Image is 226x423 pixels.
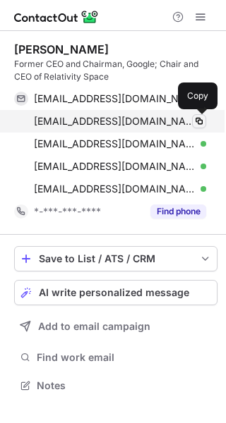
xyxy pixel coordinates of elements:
span: AI write personalized message [39,287,189,298]
button: AI write personalized message [14,280,218,305]
span: Add to email campaign [38,321,150,332]
button: save-profile-one-click [14,246,218,271]
span: Notes [37,379,212,392]
span: [EMAIL_ADDRESS][DOMAIN_NAME] [34,183,196,195]
button: Notes [14,376,218,396]
div: Save to List / ATS / CRM [39,253,193,264]
span: [EMAIL_ADDRESS][DOMAIN_NAME] [34,160,196,173]
span: [EMAIL_ADDRESS][DOMAIN_NAME] [34,137,196,150]
span: [EMAIL_ADDRESS][DOMAIN_NAME] [34,115,196,128]
img: ContactOut v5.3.10 [14,8,99,25]
span: Find work email [37,351,212,364]
button: Add to email campaign [14,314,218,339]
span: [EMAIL_ADDRESS][DOMAIN_NAME] [34,92,196,105]
div: Former CEO and Chairman, Google; Chair and CEO of Relativity Space [14,58,218,83]
button: Find work email [14,348,218,367]
div: [PERSON_NAME] [14,42,109,56]
button: Reveal Button [150,204,206,219]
